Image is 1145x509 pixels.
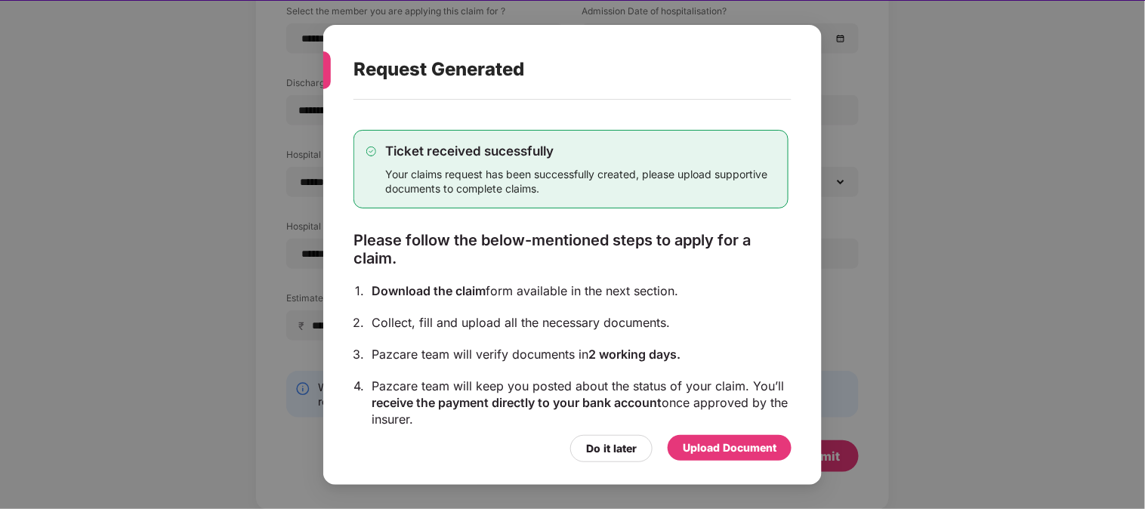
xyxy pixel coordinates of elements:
div: Collect, fill and upload all the necessary documents. [372,313,789,330]
div: form available in the next section. [372,282,789,298]
div: 3. [353,345,364,362]
div: Upload Document [683,439,776,455]
div: Your claims request has been successfully created, please upload supportive documents to complete... [385,166,776,195]
div: Ticket received sucessfully [385,142,776,159]
img: svg+xml;base64,PHN2ZyB4bWxucz0iaHR0cDovL3d3dy53My5vcmcvMjAwMC9zdmciIHdpZHRoPSIxMy4zMzMiIGhlaWdodD... [366,146,376,156]
div: Request Generated [353,40,755,99]
div: 4. [353,377,364,393]
div: Pazcare team will verify documents in [372,345,789,362]
div: Pazcare team will keep you posted about the status of your claim. You’ll once approved by the ins... [372,377,789,427]
span: 2 working days. [588,346,681,361]
div: 1. [355,282,364,298]
div: Please follow the below-mentioned steps to apply for a claim. [353,230,789,267]
div: 2. [353,313,364,330]
span: Download the claim [372,282,486,298]
div: Do it later [586,440,637,456]
span: receive the payment directly to your bank account [372,394,662,409]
